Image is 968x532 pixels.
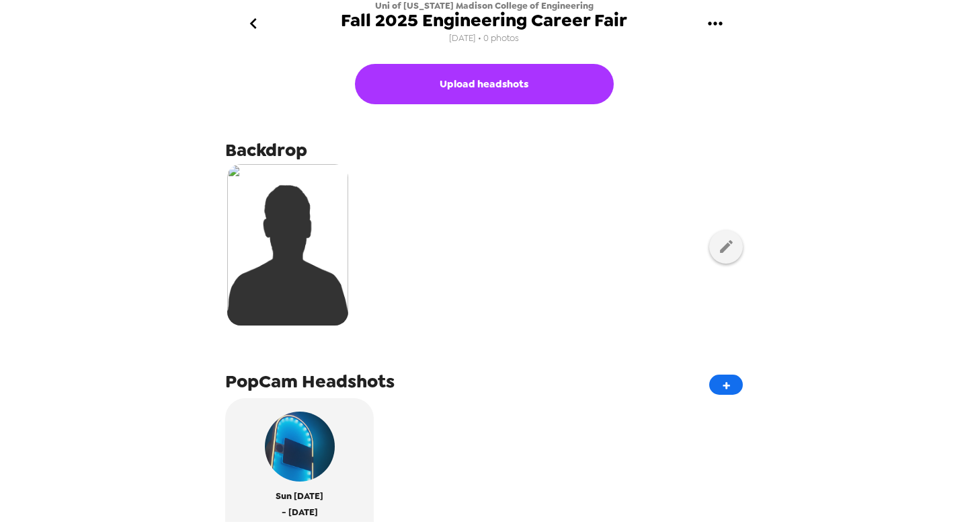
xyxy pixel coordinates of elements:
[449,30,519,48] span: [DATE] • 0 photos
[709,375,743,395] button: +
[341,11,627,30] span: Fall 2025 Engineering Career Fair
[693,2,737,46] button: gallery menu
[265,412,335,482] img: popcam example
[225,369,395,393] span: PopCam Headshots
[227,164,348,326] img: silhouette
[225,138,307,162] span: Backdrop
[282,504,318,520] span: - [DATE]
[355,64,614,104] button: Upload headshots
[276,488,323,504] span: Sun [DATE]
[231,2,275,46] button: go back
